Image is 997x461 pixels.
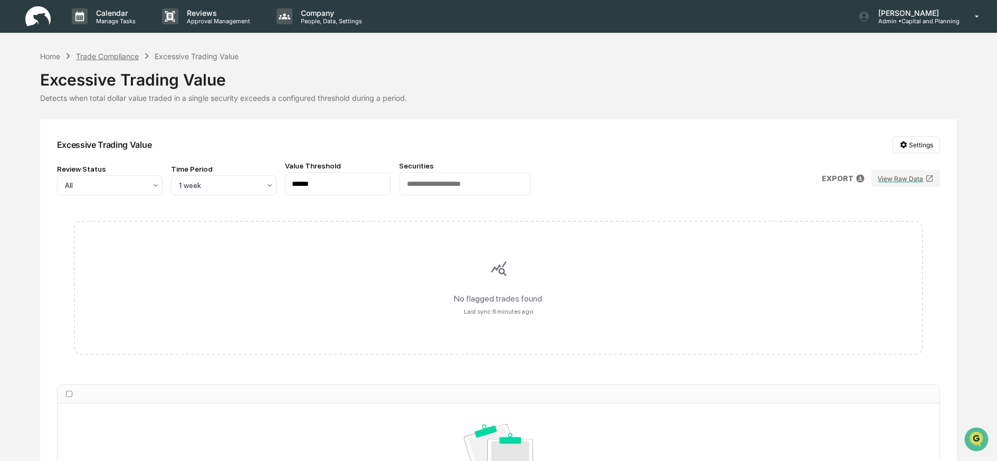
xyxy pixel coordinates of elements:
div: 🔎 [11,154,19,163]
iframe: Open customer support [963,426,992,455]
div: Review Status [57,165,163,173]
div: Excessive Trading Value [40,62,957,89]
div: No flagged trades found. [454,294,544,304]
p: How can we help? [11,22,192,39]
span: Pylon [105,179,128,187]
div: Excessive Trading Value [57,139,152,150]
img: 1746055101610-c473b297-6a78-478c-a979-82029cc54cd1 [11,81,30,100]
span: Attestations [87,133,131,144]
p: Company [292,8,367,17]
p: Calendar [88,8,141,17]
div: Time Period [171,165,277,173]
a: 🖐️Preclearance [6,129,72,148]
div: Securities [399,162,531,170]
p: [PERSON_NAME] [870,8,960,17]
p: People, Data, Settings [292,17,367,25]
p: Admin • Capital and Planning [870,17,960,25]
div: Start new chat [36,81,173,91]
p: Manage Tasks [88,17,141,25]
a: Powered byPylon [74,178,128,187]
button: View Raw Data [871,170,940,187]
img: logo [25,6,51,27]
span: Preclearance [21,133,68,144]
button: Settings [892,136,940,153]
div: 🗄️ [77,134,85,143]
a: 🔎Data Lookup [6,149,71,168]
button: Start new chat [179,84,192,97]
div: Excessive Trading Value [155,52,239,61]
div: We're available if you need us! [36,91,134,100]
div: Value Threshold [285,162,391,170]
a: 🗄️Attestations [72,129,135,148]
div: Last sync: 6 minutes ago [464,308,533,315]
span: Data Lookup [21,153,67,164]
div: Detects when total dollar value traded in a single security exceeds a configured threshold during... [40,93,957,102]
p: Approval Management [178,17,255,25]
div: 🖐️ [11,134,19,143]
p: EXPORT [822,174,853,183]
p: Reviews [178,8,255,17]
div: Trade Compliance [76,52,139,61]
div: Home [40,52,60,61]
